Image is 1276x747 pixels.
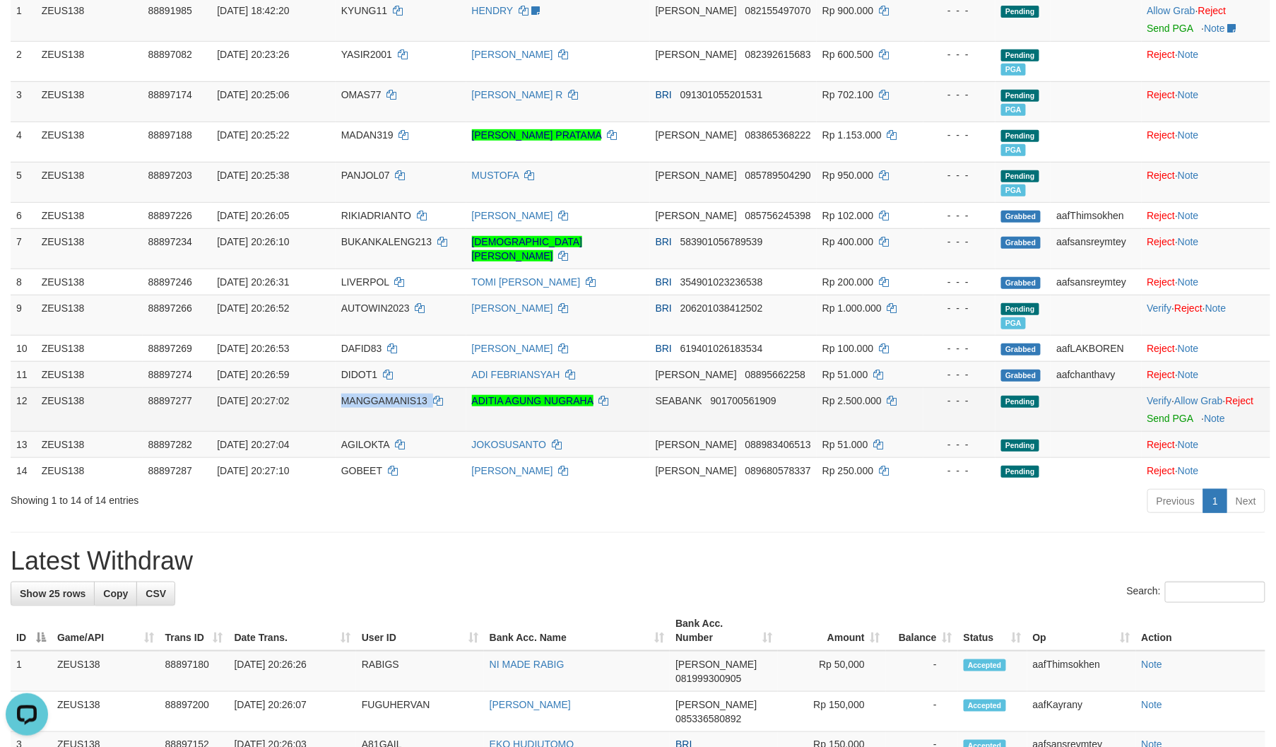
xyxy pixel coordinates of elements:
td: 13 [11,431,36,457]
a: [PERSON_NAME] [490,699,571,710]
a: Note [1142,659,1163,670]
span: Copy 901700561909 to clipboard [711,395,776,406]
input: Search: [1165,582,1265,603]
span: [PERSON_NAME] [656,439,737,450]
td: 7 [11,228,36,269]
td: 9 [11,295,36,335]
span: [PERSON_NAME] [656,369,737,380]
span: BUKANKALENG213 [341,236,432,247]
span: Copy 583901056789539 to clipboard [680,236,763,247]
span: RIKIADRIANTO [341,210,411,221]
div: - - - [929,341,990,355]
span: 88897234 [148,236,192,247]
span: Copy 354901023236538 to clipboard [680,276,763,288]
td: · [1142,361,1270,387]
a: [DEMOGRAPHIC_DATA][PERSON_NAME] [472,236,583,261]
a: Reject [1226,395,1254,406]
span: Marked by aafanarl [1001,144,1026,156]
td: Rp 150,000 [778,692,886,732]
span: Marked by aafanarl [1001,64,1026,76]
span: Copy 085789504290 to clipboard [745,170,811,181]
div: - - - [929,367,990,382]
td: · [1142,81,1270,122]
button: Open LiveChat chat widget [6,6,48,48]
span: YASIR2001 [341,49,392,60]
span: Copy 089680578337 to clipboard [745,465,811,476]
a: Next [1227,489,1265,513]
a: Reject [1147,89,1176,100]
a: ADITIA AGUNG NUGRAHA [472,395,593,406]
span: Rp 250.000 [822,465,873,476]
a: Reject [1198,5,1227,16]
span: [DATE] 20:25:06 [217,89,289,100]
span: 88897277 [148,395,192,406]
a: Note [1205,23,1226,34]
span: LIVERPOL [341,276,389,288]
a: Copy [94,582,137,606]
span: Grabbed [1001,237,1041,249]
td: ZEUS138 [36,41,143,81]
span: Copy 091301055201531 to clipboard [680,89,763,100]
th: Bank Acc. Name: activate to sort column ascending [484,611,670,651]
span: 88897266 [148,302,192,314]
span: BRI [656,343,672,354]
th: Date Trans.: activate to sort column ascending [229,611,356,651]
span: CSV [146,588,166,599]
a: Reject [1147,465,1176,476]
span: 88891985 [148,5,192,16]
td: - [886,651,958,692]
td: aafsansreymtey [1051,228,1141,269]
span: Rp 2.500.000 [822,395,882,406]
a: Verify [1147,395,1172,406]
span: Copy 081999300905 to clipboard [675,673,741,684]
a: [PERSON_NAME] [472,465,553,476]
span: Rp 702.100 [822,89,873,100]
span: [PERSON_NAME] [675,699,757,710]
span: 88897188 [148,129,192,141]
span: BRI [656,302,672,314]
td: 8 [11,269,36,295]
a: Note [1178,343,1199,354]
td: ZEUS138 [36,387,143,431]
span: OMAS77 [341,89,382,100]
span: Rp 950.000 [822,170,873,181]
span: Rp 900.000 [822,5,873,16]
span: Copy 085336580892 to clipboard [675,713,741,724]
span: [DATE] 20:23:26 [217,49,289,60]
span: [PERSON_NAME] [656,5,737,16]
td: ZEUS138 [36,335,143,361]
td: Rp 50,000 [778,651,886,692]
span: Grabbed [1001,277,1041,289]
span: Pending [1001,130,1039,142]
td: ZEUS138 [36,162,143,202]
span: Accepted [964,659,1006,671]
span: Grabbed [1001,211,1041,223]
a: JOKOSUSANTO [472,439,547,450]
span: Copy 206201038412502 to clipboard [680,302,763,314]
th: Game/API: activate to sort column ascending [52,611,160,651]
a: Allow Grab [1147,5,1195,16]
a: [PERSON_NAME] [472,49,553,60]
td: ZEUS138 [36,361,143,387]
span: AGILOKTA [341,439,389,450]
span: 88897226 [148,210,192,221]
a: NI MADE RABIG [490,659,565,670]
th: Amount: activate to sort column ascending [778,611,886,651]
span: 88897287 [148,465,192,476]
div: - - - [929,47,990,61]
th: Bank Acc. Number: activate to sort column ascending [670,611,778,651]
a: Note [1205,302,1227,314]
span: Pending [1001,6,1039,18]
span: [DATE] 20:25:38 [217,170,289,181]
td: ZEUS138 [36,81,143,122]
a: Reject [1147,369,1176,380]
span: [PERSON_NAME] [656,170,737,181]
span: Marked by aafanarl [1001,184,1026,196]
td: 11 [11,361,36,387]
span: DAFID83 [341,343,382,354]
a: CSV [136,582,175,606]
span: Rp 100.000 [822,343,873,354]
div: - - - [929,4,990,18]
span: [PERSON_NAME] [656,465,737,476]
span: [DATE] 20:26:31 [217,276,289,288]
